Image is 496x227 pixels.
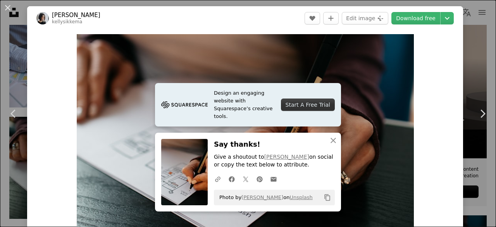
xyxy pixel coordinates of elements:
a: Share on Twitter [239,171,253,187]
img: file-1705255347840-230a6ab5bca9image [161,99,208,111]
a: Share on Facebook [225,171,239,187]
a: Unsplash [289,194,312,200]
div: Start A Free Trial [281,99,335,111]
a: Download free [391,12,440,24]
button: Add to Collection [323,12,339,24]
a: [PERSON_NAME] [241,194,283,200]
a: [PERSON_NAME] [52,11,100,19]
span: Photo by on [215,191,313,204]
a: Design an engaging website with Squarespace’s creative tools.Start A Free Trial [155,83,341,126]
span: Design an engaging website with Squarespace’s creative tools. [214,89,275,120]
a: [PERSON_NAME] [264,154,309,160]
button: Edit image [342,12,388,24]
p: Give a shoutout to on social or copy the text below to attribute. [214,153,335,169]
button: Copy to clipboard [321,191,334,204]
button: Like [305,12,320,24]
a: kellysikkema [52,19,83,24]
button: Choose download size [441,12,454,24]
a: Share on Pinterest [253,171,267,187]
a: Share over email [267,171,281,187]
a: Next [469,76,496,151]
img: Go to Kelly Sikkema's profile [36,12,49,24]
h3: Say thanks! [214,139,335,150]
